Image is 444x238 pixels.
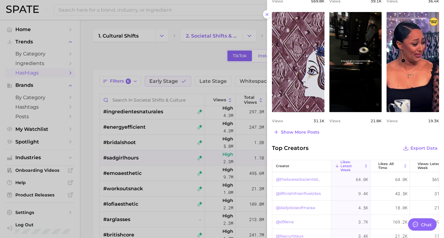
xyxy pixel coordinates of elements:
span: Likes: All Time [378,162,402,170]
a: @d9lena [276,218,294,226]
span: Views [387,119,398,123]
span: Export Data [411,146,438,151]
span: 3.7k [358,218,368,226]
a: @thelovesickscientist_ [276,176,320,183]
button: Show more posts [272,128,321,136]
span: 64.0k [395,176,407,183]
span: Show more posts [281,130,319,135]
span: 19.3k [428,119,439,123]
span: Likes: Latest Week [340,160,363,172]
span: 43.5k [395,190,407,197]
span: 31.1k [313,119,324,123]
span: Top Creators [272,144,308,152]
span: 64.0k [356,176,368,183]
span: 9.4k [358,190,368,197]
button: Likes: Latest Week [331,160,371,172]
a: @illfinishthisinfivebites [276,190,321,197]
button: Export Data [402,144,439,152]
span: 4.5k [358,204,368,212]
a: @dailydoseofmaraa [276,204,315,212]
span: Views [272,119,283,123]
span: Views [329,119,340,123]
span: 21.8k [371,119,382,123]
span: 169.2k [393,218,407,226]
button: Likes: All Time [371,160,410,172]
span: Views: Latest Week [418,162,441,170]
span: creator [276,164,289,168]
span: 18.0k [395,204,407,212]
